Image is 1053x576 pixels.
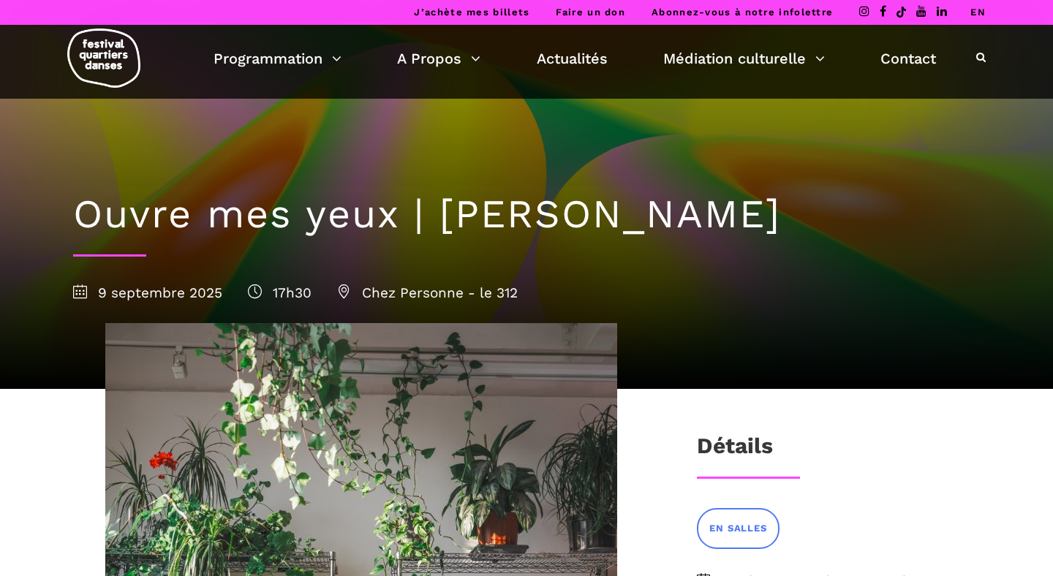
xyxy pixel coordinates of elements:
[556,7,625,18] a: Faire un don
[73,284,222,301] span: 9 septembre 2025
[248,284,312,301] span: 17h30
[697,508,779,548] a: EN SALLES
[537,46,608,71] a: Actualités
[697,433,773,469] h3: Détails
[663,46,825,71] a: Médiation culturelle
[652,7,833,18] a: Abonnez-vous à notre infolettre
[397,46,480,71] a: A Propos
[970,7,986,18] a: EN
[67,29,140,88] img: logo-fqd-med
[337,284,518,301] span: Chez Personne - le 312
[709,521,766,537] span: EN SALLES
[414,7,529,18] a: J’achète mes billets
[214,46,341,71] a: Programmation
[880,46,936,71] a: Contact
[73,191,980,238] h1: Ouvre mes yeux | [PERSON_NAME]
